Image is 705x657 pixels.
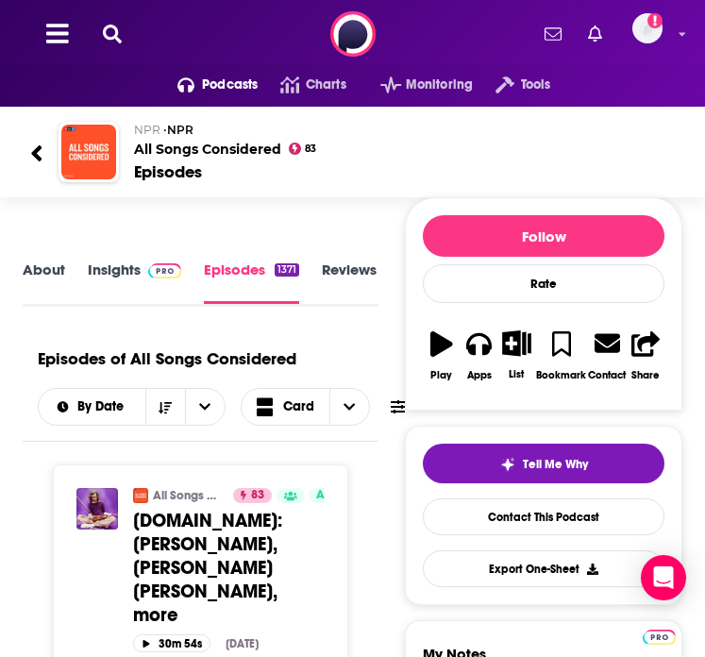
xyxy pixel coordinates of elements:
[535,318,587,393] button: Bookmark
[202,72,258,98] span: Podcasts
[275,263,299,277] div: 1371
[498,318,536,392] button: List
[88,261,181,304] a: InsightsPodchaser Pro
[500,457,515,472] img: tell me why sparkle
[521,72,551,98] span: Tools
[204,261,299,304] a: Episodes1371
[155,70,259,100] button: open menu
[536,369,586,381] div: Bookmark
[233,488,272,503] a: 83
[133,488,148,503] img: All Songs Considered
[133,509,282,627] span: [DOMAIN_NAME]: [PERSON_NAME], [PERSON_NAME] [PERSON_NAME], more
[330,11,376,57] img: Podchaser - Follow, Share and Rate Podcasts
[509,368,524,380] div: List
[523,457,588,472] span: Tell Me Why
[134,161,202,182] div: Episodes
[38,348,296,369] h1: Episodes of All Songs Considered
[38,388,226,426] h2: Choose List sort
[39,400,145,413] button: open menu
[77,400,130,413] span: By Date
[587,318,627,393] a: Contact
[153,488,221,503] a: All Songs Considered
[423,318,461,393] button: Play
[283,400,314,413] span: Card
[23,261,65,304] a: About
[258,70,345,100] a: Charts
[423,444,664,483] button: tell me why sparkleTell Me Why
[423,264,664,303] div: Rate
[643,627,676,645] a: Pro website
[467,369,492,381] div: Apps
[133,634,210,652] button: 30m 54s
[185,389,225,425] button: open menu
[643,630,676,645] img: Podchaser Pro
[316,486,352,505] span: Active
[580,18,610,50] a: Show notifications dropdown
[145,389,185,425] button: Sort Direction
[461,318,498,393] button: Apps
[241,388,371,426] button: Choose View
[430,369,452,381] div: Play
[134,123,675,158] h2: All Songs Considered
[306,72,346,98] span: Charts
[647,13,663,28] svg: Add a profile image
[148,263,181,278] img: Podchaser Pro
[627,318,664,393] button: Share
[632,13,663,43] img: User Profile
[358,70,473,100] button: open menu
[406,72,473,98] span: Monitoring
[305,145,316,153] span: 83
[631,369,660,381] div: Share
[632,13,663,43] span: Logged in as VHannley
[133,509,325,627] a: [DOMAIN_NAME]: [PERSON_NAME], [PERSON_NAME] [PERSON_NAME], more
[134,123,160,137] span: NPR
[322,261,397,304] a: Reviews2
[226,637,259,650] div: [DATE]
[537,18,569,50] a: Show notifications dropdown
[632,13,674,55] a: Logged in as VHannley
[309,488,360,503] a: Active
[61,125,116,179] img: All Songs Considered
[423,550,664,587] button: Export One-Sheet
[251,486,264,505] span: 83
[473,70,550,100] button: open menu
[588,368,626,381] div: Contact
[76,488,118,530] img: Alt.Latino: Tim Bernardes, Mabe Fratti, more
[423,498,664,535] a: Contact This Podcast
[167,123,193,137] a: NPR
[163,123,193,137] span: •
[423,215,664,257] button: Follow
[641,555,686,600] div: Open Intercom Messenger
